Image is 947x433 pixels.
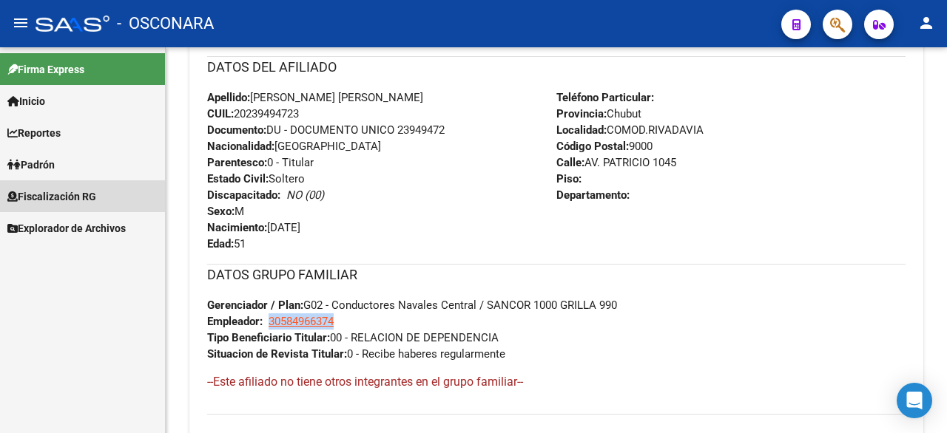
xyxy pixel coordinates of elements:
[7,125,61,141] span: Reportes
[556,91,654,104] strong: Teléfono Particular:
[207,237,234,250] strong: Edad:
[897,383,932,418] div: Open Intercom Messenger
[207,140,381,153] span: [GEOGRAPHIC_DATA]
[207,331,330,344] strong: Tipo Beneficiario Titular:
[286,188,324,202] i: NO (00)
[207,107,299,120] span: 20239494723
[556,156,584,169] strong: Calle:
[207,315,263,328] strong: Empleador:
[207,107,234,120] strong: CUIL:
[556,107,641,120] span: Chubut
[207,91,250,104] strong: Apellido:
[207,221,267,234] strong: Nacimiento:
[556,123,607,137] strong: Localidad:
[207,331,499,344] span: 00 - RELACION DE DEPENDENCIA
[207,156,314,169] span: 0 - Titular
[207,123,266,137] strong: Documento:
[7,157,55,173] span: Padrón
[556,123,704,137] span: COMOD.RIVADAVIA
[556,140,629,153] strong: Código Postal:
[207,299,303,312] strong: Gerenciador / Plan:
[207,237,246,250] span: 51
[556,172,582,185] strong: Piso:
[207,172,269,185] strong: Estado Civil:
[207,91,423,104] span: [PERSON_NAME] [PERSON_NAME]
[207,299,617,312] span: G02 - Conductores Navales Central / SANCOR 1000 GRILLA 990
[207,374,906,390] h4: --Este afiliado no tiene otros integrantes en el grupo familiar--
[207,347,505,361] span: 0 - Recibe haberes regularmente
[556,107,607,120] strong: Provincia:
[7,93,45,109] span: Inicio
[207,123,445,137] span: DU - DOCUMENTO UNICO 23949472
[556,156,676,169] span: AV. PATRICIO 1045
[7,220,126,236] span: Explorador de Archivos
[207,57,906,78] h3: DATOS DEL AFILIADO
[269,315,334,328] span: 30584966374
[207,205,235,218] strong: Sexo:
[917,14,935,32] mat-icon: person
[117,7,214,40] span: - OSCONARA
[207,172,305,185] span: Soltero
[7,61,84,78] span: Firma Express
[207,265,906,285] h3: DATOS GRUPO FAMILIAR
[207,205,244,218] span: M
[207,347,347,361] strong: Situacion de Revista Titular:
[207,156,267,169] strong: Parentesco:
[12,14,30,32] mat-icon: menu
[7,188,96,205] span: Fiscalización RG
[556,188,630,202] strong: Departamento:
[207,221,300,234] span: [DATE]
[207,188,280,202] strong: Discapacitado:
[207,140,274,153] strong: Nacionalidad:
[556,140,653,153] span: 9000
